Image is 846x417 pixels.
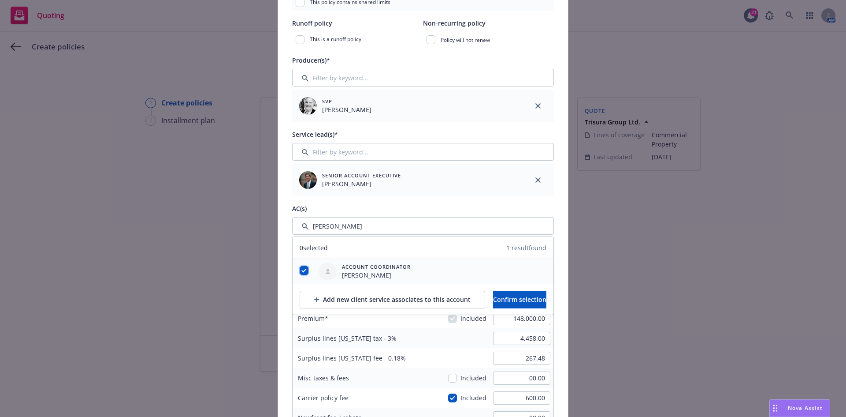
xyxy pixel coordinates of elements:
a: close [533,175,543,185]
span: Included [460,373,486,383]
img: employee photo [299,97,317,115]
span: Senior Account Executive [322,172,401,179]
a: close [533,101,543,111]
span: AC(s) [292,204,307,213]
span: Nova Assist [788,404,823,412]
span: Carrier policy fee [298,394,349,402]
input: Filter by keyword... [292,217,554,235]
span: Included [460,393,486,402]
input: 0.00 [493,312,550,325]
input: 0.00 [493,372,550,385]
span: [PERSON_NAME] [322,179,401,188]
input: Filter by keyword... [292,69,554,86]
span: Runoff policy [292,19,332,27]
span: [PERSON_NAME] [342,270,411,280]
span: Non-recurring policy [423,19,486,27]
div: Add new client service associates to this account [314,291,471,308]
input: Filter by keyword... [292,143,554,161]
span: Producer(s)* [292,56,330,64]
span: Service lead(s)* [292,130,338,139]
button: Add new client service associates to this account [300,291,485,308]
span: [PERSON_NAME] [322,105,371,114]
span: Surplus lines [US_STATE] tax - 3% [298,334,397,342]
button: Nova Assist [769,399,830,417]
img: employee photo [299,171,317,189]
span: Included [460,314,486,323]
div: This is a runoff policy [292,32,423,48]
span: 0 selected [300,243,328,252]
div: Policy will not renew [423,32,554,48]
button: Confirm selection [493,291,546,308]
span: Confirm selection [493,295,546,304]
span: SVP [322,98,371,105]
span: Account Coordinator [342,263,411,270]
input: 0.00 [493,352,550,365]
span: Misc taxes & fees [298,374,349,382]
div: Drag to move [770,400,781,417]
input: 0.00 [493,332,550,345]
span: 1 result found [506,243,546,252]
span: Premium [298,314,328,323]
input: 0.00 [493,391,550,405]
span: Surplus lines [US_STATE] fee - 0.18% [298,354,406,362]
